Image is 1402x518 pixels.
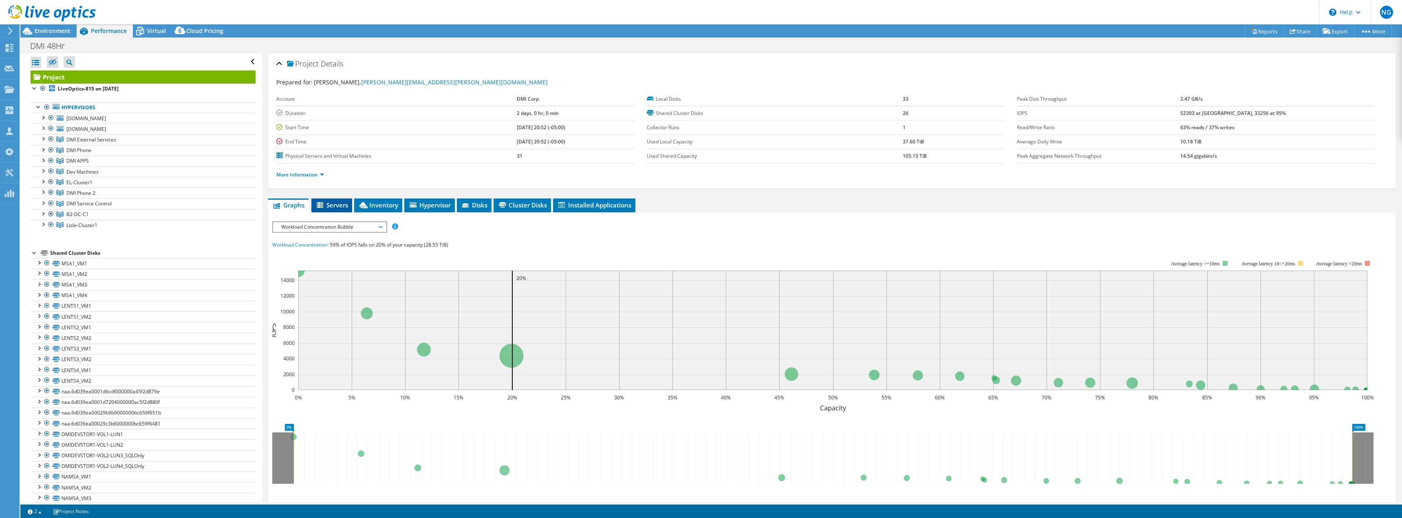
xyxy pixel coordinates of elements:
text: 0 [292,386,295,393]
label: Account [276,95,517,103]
text: 50% [828,394,838,401]
text: Capacity [820,403,846,412]
text: 2000 [283,371,295,378]
span: Cluster Disks [498,201,547,209]
a: [DOMAIN_NAME] [31,123,256,134]
span: 59% of IOPS falls on 20% of your capacity (28.55 TiB) [330,241,448,248]
label: Shared Cluster Disks [647,109,903,117]
span: DMI Phone [66,147,91,154]
b: 1 [903,124,906,131]
a: naa.6d039ea0001d7204000000ac5f2d880f [31,397,256,408]
text: 10000 [280,308,295,315]
a: Share [1283,25,1317,37]
a: Export [1316,25,1354,37]
text: 60% [935,394,945,401]
a: MSA1_VM3 [31,280,256,290]
b: 14.54 gigabits/s [1180,152,1217,159]
a: MSA1_VM4 [31,290,256,301]
a: MSA1_VM1 [31,258,256,269]
label: Collector Runs [647,123,903,132]
a: Project Notes [47,506,95,516]
span: Graphs [272,201,304,209]
span: B2-DC-C1 [66,211,89,218]
a: naa.6d039ea00029c3b6000000bc659f6481 [31,418,256,429]
text: 10% [400,394,410,401]
span: [DOMAIN_NAME] [66,126,106,132]
a: B2-DC-C1 [31,209,256,220]
label: Duration [276,109,517,117]
text: 40% [721,394,731,401]
a: DMIDEVSTOR1-VOL2-LUN4_SQLOnly [31,461,256,472]
text: IOPS [269,323,278,337]
text: 85% [1202,394,1212,401]
text: 12000 [280,292,295,299]
label: Used Shared Capacity [647,152,903,160]
span: DMI External Services [66,136,116,143]
a: Hypervisors [31,102,256,113]
a: MSA1_VM2 [31,269,256,279]
a: [DOMAIN_NAME] [31,113,256,123]
span: Project [287,60,319,68]
span: Workload Concentration: [272,241,328,248]
a: NAMSA_VM2 [31,482,256,493]
a: Reports [1245,25,1284,37]
span: Installed Applications [557,201,631,209]
a: DMIDEVSTOR1-VOL1-LUN2 [31,439,256,450]
span: Details [321,59,343,68]
text: 55% [882,394,891,401]
a: DMI Phone [31,145,256,156]
a: LENTS4_VM1 [31,365,256,375]
label: Physical Servers and Virtual Machines [276,152,517,160]
a: LiveOptics-815 on [DATE] [31,84,256,94]
b: 63% reads / 37% writes [1180,124,1234,131]
text: 15% [454,394,463,401]
label: Local Disks [647,95,903,103]
a: Dev Machines [31,166,256,177]
tspan: Average latency 10<=20ms [1241,261,1295,267]
text: 100% [1361,394,1374,401]
a: LENTS3_VM1 [31,344,256,354]
text: 30% [614,394,624,401]
a: DMI Service Control [31,198,256,209]
span: Environment [35,27,71,35]
text: Average latency >20ms [1316,261,1362,267]
text: 95% [1309,394,1319,401]
a: DMI External Services [31,134,256,145]
text: 90% [1256,394,1265,401]
label: Read/Write Ratio [1017,123,1180,132]
label: Start Time [276,123,517,132]
text: 8000 [283,324,295,331]
tspan: Average latency <=10ms [1171,261,1220,267]
span: Inventory [358,201,398,209]
b: DMI Corp [517,95,539,102]
svg: \n [1329,9,1336,16]
span: Disks [461,201,487,209]
span: NG [1380,6,1393,19]
b: 2 days, 0 hr, 0 min [517,110,559,117]
a: LENTS1_VM1 [31,301,256,311]
label: End Time [276,138,517,146]
text: 5% [348,394,355,401]
a: EL-Cluster1 [31,177,256,187]
span: Dev Machines [66,168,99,175]
text: 0% [295,394,302,401]
text: 20% [507,394,517,401]
a: LENTS2_VM2 [31,333,256,343]
a: Lisle-Cluster1 [31,220,256,230]
span: Performance [91,27,127,35]
div: Shared Cluster Disks [50,248,256,258]
a: [PERSON_NAME][EMAIL_ADDRESS][PERSON_NAME][DOMAIN_NAME] [361,78,548,86]
label: Peak Disk Throughput [1017,95,1180,103]
span: Cloud Pricing [186,27,223,35]
a: DMI APPS [31,156,256,166]
b: [DATE] 20:52 (-05:00) [517,138,565,145]
a: LENTS1_VM2 [31,311,256,322]
span: DMI Phone 2 [66,190,95,196]
a: More Information [276,171,324,178]
a: DMI Phone 2 [31,187,256,198]
b: 52393 at [GEOGRAPHIC_DATA], 33256 at 95% [1180,110,1286,117]
text: 25% [561,394,571,401]
a: Project [31,71,256,84]
text: 4000 [283,355,295,362]
span: [PERSON_NAME], [314,78,548,86]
